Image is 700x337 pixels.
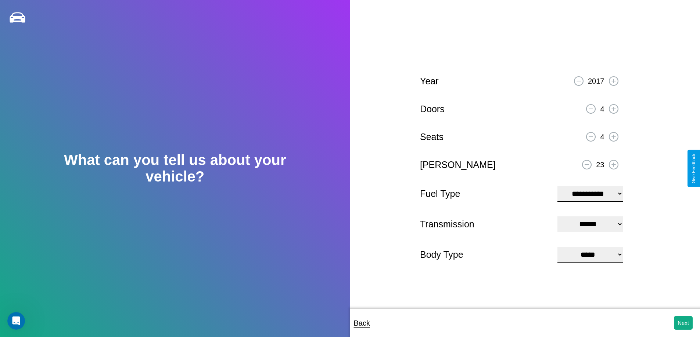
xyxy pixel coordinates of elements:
div: Give Feedback [691,154,696,183]
iframe: Intercom live chat [7,312,25,330]
p: 4 [600,130,604,143]
p: Transmission [420,216,550,232]
p: 4 [600,102,604,116]
p: Seats [420,129,444,145]
p: Fuel Type [420,186,550,202]
p: Year [420,73,439,89]
p: Body Type [420,246,550,263]
p: Doors [420,101,445,117]
p: Back [354,316,370,330]
h2: What can you tell us about your vehicle? [35,152,315,185]
button: Next [674,316,693,330]
p: 23 [596,158,604,171]
p: [PERSON_NAME] [420,157,496,173]
p: 2017 [588,74,604,88]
